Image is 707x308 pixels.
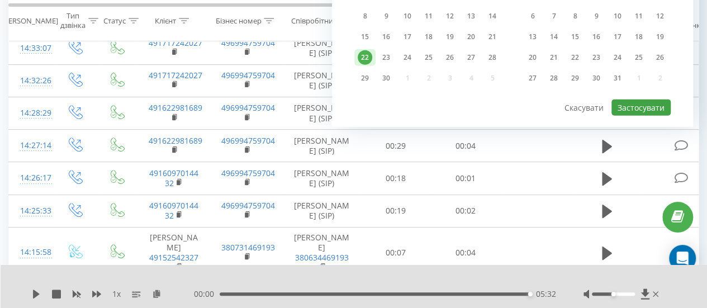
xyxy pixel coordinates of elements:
[283,64,361,97] td: [PERSON_NAME] (SIP)
[443,50,457,65] div: 26
[443,9,457,23] div: 12
[221,70,275,80] a: 496994759704
[558,99,610,116] button: Скасувати
[397,49,418,66] div: ср 24 вер 2025 р.
[464,30,478,44] div: 20
[607,49,628,66] div: пт 24 жовт 2025 р.
[400,30,415,44] div: 17
[283,227,361,278] td: [PERSON_NAME]
[607,70,628,87] div: пт 31 жовт 2025 р.
[20,135,42,157] div: 14:27:14
[568,9,582,23] div: 8
[649,8,671,25] div: нд 12 жовт 2025 р.
[461,49,482,66] div: сб 27 вер 2025 р.
[543,29,564,45] div: вт 14 жовт 2025 р.
[568,30,582,44] div: 15
[522,49,543,66] div: пн 20 жовт 2025 р.
[397,8,418,25] div: ср 10 вер 2025 р.
[568,71,582,86] div: 29
[464,9,478,23] div: 13
[586,70,607,87] div: чт 30 жовт 2025 р.
[610,9,625,23] div: 10
[439,49,461,66] div: пт 26 вер 2025 р.
[522,70,543,87] div: пн 27 жовт 2025 р.
[485,9,500,23] div: 14
[221,102,275,113] a: 496994759704
[60,12,86,31] div: Тип дзвінка
[379,30,393,44] div: 16
[431,130,501,162] td: 00:04
[215,16,261,26] div: Бізнес номер
[632,50,646,65] div: 25
[607,8,628,25] div: пт 10 жовт 2025 р.
[397,29,418,45] div: ср 17 вер 2025 р.
[221,200,275,211] a: 496994759704
[418,29,439,45] div: чт 18 вер 2025 р.
[543,49,564,66] div: вт 21 жовт 2025 р.
[653,30,667,44] div: 19
[376,70,397,87] div: вт 30 вер 2025 р.
[564,49,586,66] div: ср 22 жовт 2025 р.
[632,9,646,23] div: 11
[400,9,415,23] div: 10
[525,30,540,44] div: 13
[482,8,503,25] div: нд 14 вер 2025 р.
[589,50,604,65] div: 23
[525,50,540,65] div: 20
[525,71,540,86] div: 27
[354,8,376,25] div: пн 8 вер 2025 р.
[649,49,671,66] div: нд 26 жовт 2025 р.
[295,252,349,263] a: 380634469193
[653,50,667,65] div: 26
[439,29,461,45] div: пт 19 вер 2025 р.
[610,30,625,44] div: 17
[649,29,671,45] div: нд 19 жовт 2025 р.
[589,30,604,44] div: 16
[589,71,604,86] div: 30
[283,195,361,227] td: [PERSON_NAME] (SIP)
[103,16,126,26] div: Статус
[564,8,586,25] div: ср 8 жовт 2025 р.
[485,50,500,65] div: 28
[149,102,202,113] a: 491622981689
[443,30,457,44] div: 19
[547,71,561,86] div: 28
[283,97,361,129] td: [PERSON_NAME] (SIP)
[2,16,58,26] div: [PERSON_NAME]
[137,227,210,278] td: [PERSON_NAME]
[283,162,361,195] td: [PERSON_NAME] (SIP)
[543,8,564,25] div: вт 7 жовт 2025 р.
[547,30,561,44] div: 14
[611,99,671,116] button: Застосувати
[421,50,436,65] div: 25
[361,130,431,162] td: 00:29
[547,50,561,65] div: 21
[628,8,649,25] div: сб 11 жовт 2025 р.
[439,8,461,25] div: пт 12 вер 2025 р.
[586,8,607,25] div: чт 9 жовт 2025 р.
[221,135,275,146] a: 496994759704
[586,49,607,66] div: чт 23 жовт 2025 р.
[149,70,202,80] a: 491717242027
[564,29,586,45] div: ср 15 жовт 2025 р.
[464,50,478,65] div: 27
[155,16,176,26] div: Клієнт
[379,9,393,23] div: 9
[607,29,628,45] div: пт 17 жовт 2025 р.
[421,30,436,44] div: 18
[221,168,275,178] a: 496994759704
[543,70,564,87] div: вт 28 жовт 2025 р.
[611,292,616,296] div: Accessibility label
[535,288,556,300] span: 05:32
[379,50,393,65] div: 23
[20,167,42,189] div: 14:26:17
[20,37,42,59] div: 14:33:07
[20,241,42,263] div: 14:15:58
[418,49,439,66] div: чт 25 вер 2025 р.
[149,252,198,273] a: 4915254232739
[361,227,431,278] td: 00:07
[418,8,439,25] div: чт 11 вер 2025 р.
[669,245,696,272] div: Open Intercom Messenger
[528,292,533,296] div: Accessibility label
[482,49,503,66] div: нд 28 вер 2025 р.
